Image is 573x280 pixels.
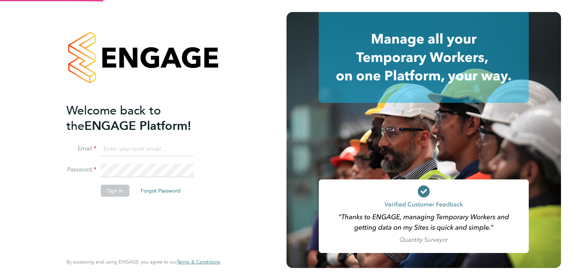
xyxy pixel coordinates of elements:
h2: ENGAGE Platform! [66,103,213,134]
a: Terms & Conditions [177,259,220,265]
span: Welcome back to the [66,103,161,133]
span: Terms & Conditions [177,259,220,265]
input: Enter your work email... [101,143,193,156]
button: Forgot Password [135,185,187,197]
button: Sign In [101,185,129,197]
label: Password [66,166,96,174]
label: Email [66,145,96,153]
span: By accessing and using ENGAGE you agree to our [66,259,220,265]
